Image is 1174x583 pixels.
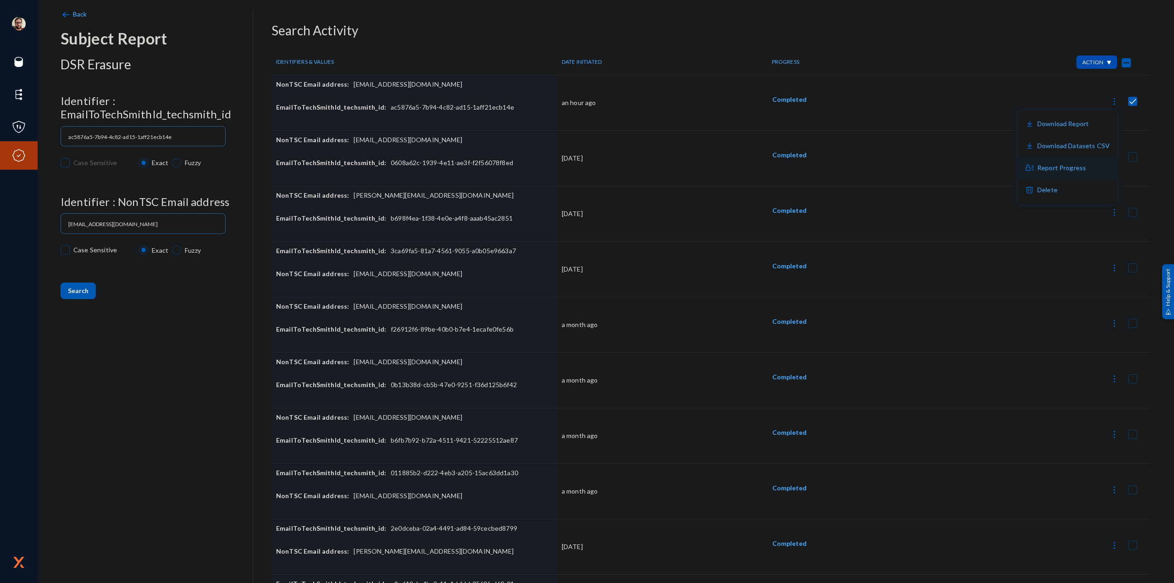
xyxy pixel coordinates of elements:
img: icon-delete.svg [1025,186,1034,194]
img: icon-subject-data.svg [1025,164,1034,172]
button: Delete [1018,179,1117,201]
img: icon-download.svg [1025,120,1034,128]
img: icon-download.svg [1025,142,1034,150]
button: Download Report [1018,113,1117,135]
button: Download Datasets CSV [1018,135,1117,157]
button: Report Progress [1018,157,1117,179]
